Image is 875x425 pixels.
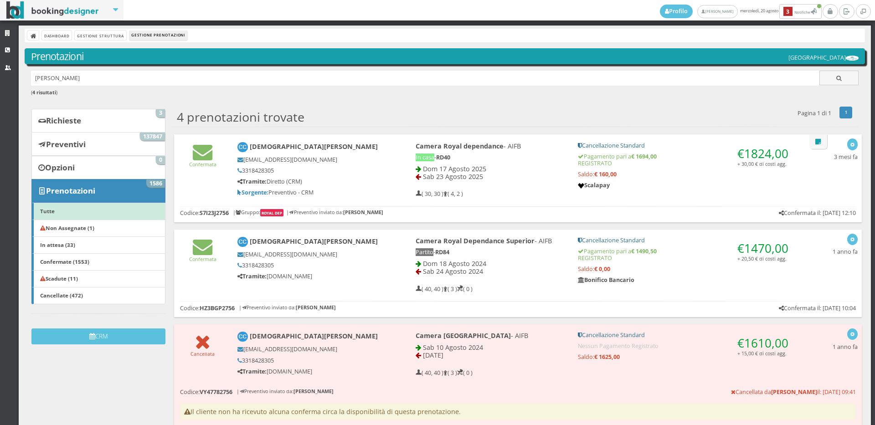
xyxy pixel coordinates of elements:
[578,332,793,338] h5: Cancellazione Standard
[46,139,86,149] b: Preventivi
[783,7,793,16] b: 3
[423,172,483,181] span: Sab 23 Agosto 2025
[631,153,657,160] strong: € 1694,00
[578,266,793,272] h5: Saldo:
[189,248,216,262] a: Confermata
[31,328,165,344] button: CRM
[31,90,859,96] h6: ( )
[771,388,817,396] b: [PERSON_NAME]
[631,247,657,255] strong: € 1490,50
[262,210,282,215] b: Royal Dep
[833,343,858,350] h5: 1 anno fa
[660,5,693,18] a: Profilo
[31,156,165,179] a: Opzioni 0
[834,154,858,160] h5: 3 mesi fa
[416,332,566,339] h4: - AIFB
[237,346,385,353] h5: [EMAIL_ADDRESS][DOMAIN_NAME]
[31,179,165,203] a: Prenotazioni 1586
[833,248,858,255] h5: 1 anno fa
[31,220,165,237] a: Non Assegnate (1)
[156,109,165,118] span: 3
[237,237,248,247] img: Christian Caruso
[423,259,486,268] span: Dom 18 Agosto 2024
[594,170,617,178] strong: € 160,00
[423,164,486,173] span: Dom 17 Agosto 2025
[237,368,267,375] b: Tramite:
[31,253,165,271] a: Confermate (1553)
[42,31,72,40] a: Dashboard
[31,203,165,220] a: Tutte
[435,248,449,256] b: RD84
[237,167,385,174] h5: 3318428305
[737,255,787,262] small: + 20,50 € di costi agg.
[416,142,566,150] h4: - AIFB
[31,71,820,86] input: Ricerca cliente - (inserisci il codice, il nome, il cognome, il numero di telefono o la mail)
[237,142,248,153] img: Christian Caruso
[660,4,823,19] span: mercoledì, 20 agosto
[343,209,383,215] b: [PERSON_NAME]
[779,210,856,216] h5: Confermata il: [DATE] 12:10
[40,207,55,215] b: Tutte
[578,171,793,178] h5: Saldo:
[40,292,83,299] b: Cancellate (472)
[788,54,859,61] h5: [GEOGRAPHIC_DATA]
[40,258,89,265] b: Confermate (1553)
[189,154,216,168] a: Confermata
[180,404,855,420] h4: Il cliente non ha ricevuto alcuna conferma circa la disponibilità di questa prenotazione.
[423,267,483,276] span: Sab 24 Agosto 2024
[46,115,81,126] b: Richieste
[40,275,78,282] b: Scadute (11)
[140,133,165,141] span: 137847
[146,179,165,188] span: 1586
[737,145,788,162] span: €
[250,142,378,151] b: [DEMOGRAPHIC_DATA][PERSON_NAME]
[180,210,229,216] h5: Codice:
[237,178,267,185] b: Tramite:
[237,251,385,258] h5: [EMAIL_ADDRESS][DOMAIN_NAME]
[239,305,336,311] h6: | Preventivo inviato da:
[250,332,378,340] b: [DEMOGRAPHIC_DATA][PERSON_NAME]
[416,331,511,340] b: Camera [GEOGRAPHIC_DATA]
[578,181,610,189] b: Scalapay
[180,305,235,312] h5: Codice:
[233,210,286,215] h6: | Gruppo:
[737,240,788,256] span: €
[237,156,385,163] h5: [EMAIL_ADDRESS][DOMAIN_NAME]
[423,343,483,352] span: Sab 10 Agosto 2024
[846,56,859,61] img: ea773b7e7d3611ed9c9d0608f5526cb6.png
[40,224,94,231] b: Non Assegnate (1)
[416,286,473,292] h5: ( 40, 40 ) ( 3 ) ( 0 )
[200,388,232,396] b: VY47782756
[200,304,235,312] b: HZ3BGP2756
[237,273,385,280] h5: [DOMAIN_NAME]
[177,110,304,124] h2: 4 prenotazioni trovate
[594,353,620,361] strong: € 1625,00
[237,189,268,196] b: Sorgente:
[416,237,566,245] h4: - AIFB
[731,389,856,395] h5: Cancellata da il: [DATE] 09:41
[416,248,433,256] span: Partito
[416,154,434,161] span: In casa
[250,237,378,246] b: [DEMOGRAPHIC_DATA][PERSON_NAME]
[578,353,793,360] h5: Saldo:
[237,189,385,196] h5: Preventivo - CRM
[237,389,334,394] h6: | Preventivo inviato da:
[237,357,385,364] h5: 3318428305
[31,109,165,133] a: Richieste 3
[697,5,738,18] a: [PERSON_NAME]
[578,276,634,284] b: Bonifico Bancario
[75,31,126,40] a: Gestione Struttura
[32,89,56,96] b: 4 risultati
[779,4,822,19] button: 3Notifiche
[744,335,788,351] span: 1610,00
[578,153,793,167] h5: Pagamento pari a REGISTRATO
[237,368,385,375] h5: [DOMAIN_NAME]
[779,305,856,312] h5: Confermata il: [DATE] 10:04
[129,31,187,41] li: Gestione Prenotazioni
[296,304,336,311] b: [PERSON_NAME]
[416,249,566,256] h5: -
[45,162,75,173] b: Opzioni
[578,142,793,149] h5: Cancellazione Standard
[237,262,385,269] h5: 3318428305
[737,160,787,167] small: + 30,00 € di costi agg.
